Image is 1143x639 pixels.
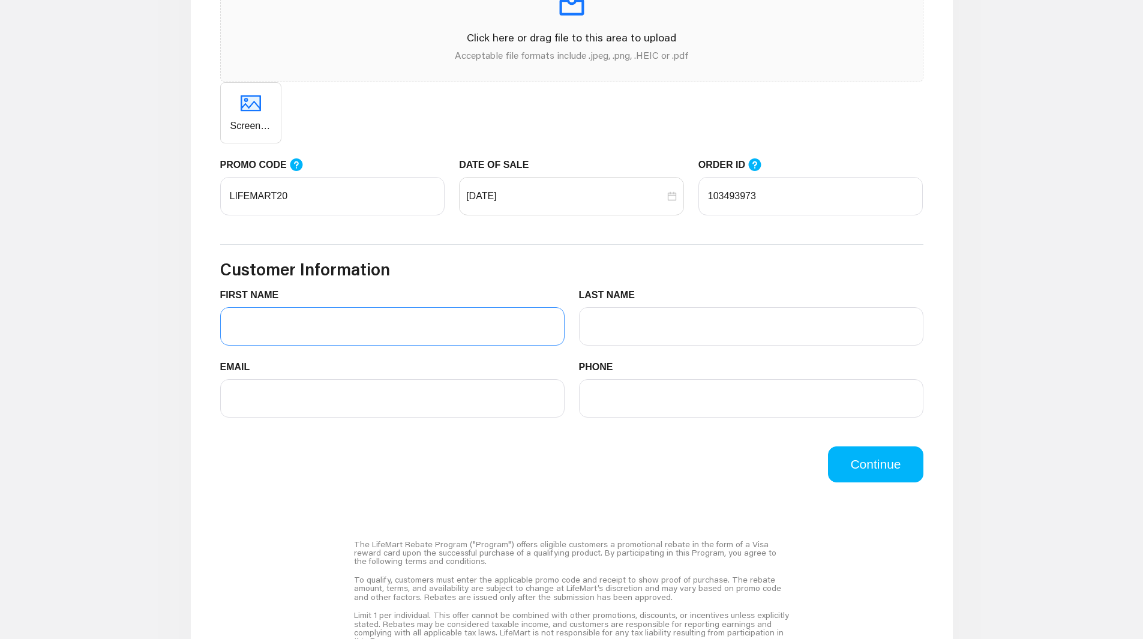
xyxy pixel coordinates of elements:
label: FIRST NAME [220,288,288,302]
label: LAST NAME [579,288,644,302]
label: DATE OF SALE [459,158,538,172]
label: PROMO CODE [220,158,315,173]
input: EMAIL [220,379,565,418]
input: FIRST NAME [220,307,565,346]
label: ORDER ID [698,158,774,173]
p: Acceptable file formats include .jpeg, .png, .HEIC or .pdf [230,48,913,62]
label: PHONE [579,360,622,374]
input: PHONE [579,379,923,418]
div: To qualify, customers must enter the applicable promo code and receipt to show proof of purchase.... [354,571,789,606]
button: Continue [828,446,923,482]
h3: Customer Information [220,259,923,280]
label: EMAIL [220,360,259,374]
div: The LifeMart Rebate Program ("Program") offers eligible customers a promotional rebate in the for... [354,535,789,571]
p: Click here or drag file to this area to upload [230,29,913,46]
input: DATE OF SALE [466,189,665,203]
input: LAST NAME [579,307,923,346]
